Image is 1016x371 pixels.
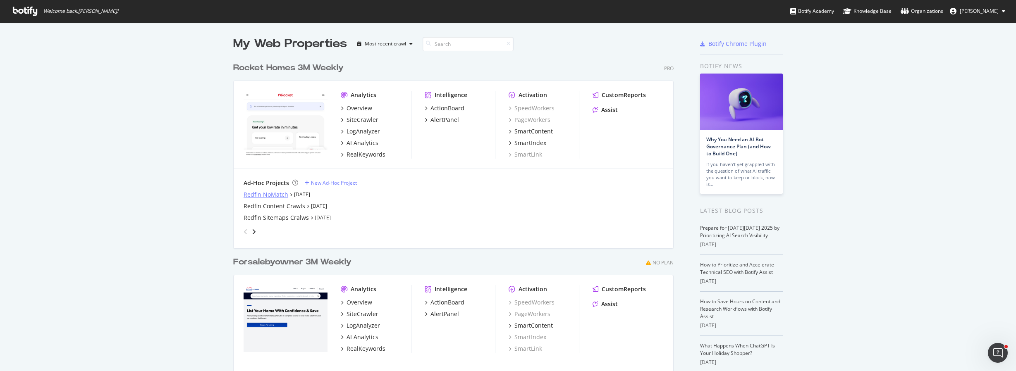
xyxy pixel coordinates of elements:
[514,127,553,136] div: SmartContent
[706,161,777,188] div: If you haven’t yet grappled with the question of what AI traffic you want to keep or block, now is…
[430,104,464,112] div: ActionBoard
[519,91,547,99] div: Activation
[244,179,289,187] div: Ad-Hoc Projects
[700,278,783,285] div: [DATE]
[430,116,459,124] div: AlertPanel
[347,298,372,307] div: Overview
[901,7,943,15] div: Organizations
[509,310,550,318] a: PageWorkers
[509,104,555,112] a: SpeedWorkers
[790,7,834,15] div: Botify Academy
[43,8,118,14] span: Welcome back, [PERSON_NAME] !
[700,322,783,329] div: [DATE]
[233,256,355,268] a: Forsalebyowner 3M Weekly
[347,139,378,147] div: AI Analytics
[341,104,372,112] a: Overview
[943,5,1012,18] button: [PERSON_NAME]
[244,91,328,158] img: www.rocket.com
[233,256,351,268] div: Forsalebyowner 3M Weekly
[843,7,892,15] div: Knowledge Base
[425,116,459,124] a: AlertPanel
[294,191,310,198] a: [DATE]
[341,298,372,307] a: Overview
[514,139,546,147] div: SmartIndex
[514,321,553,330] div: SmartContent
[509,139,546,147] a: SmartIndex
[509,127,553,136] a: SmartContent
[708,40,767,48] div: Botify Chrome Plugin
[519,285,547,293] div: Activation
[601,106,618,114] div: Assist
[509,321,553,330] a: SmartContent
[341,150,385,159] a: RealKeywords
[347,127,380,136] div: LogAnalyzer
[700,224,779,239] a: Prepare for [DATE][DATE] 2025 by Prioritizing AI Search Visibility
[425,310,459,318] a: AlertPanel
[244,285,328,352] img: forsalebyowner.com
[664,65,674,72] div: Pro
[347,150,385,159] div: RealKeywords
[233,36,347,52] div: My Web Properties
[251,228,257,236] div: angle-right
[593,91,646,99] a: CustomReports
[700,206,783,215] div: Latest Blog Posts
[509,345,542,353] a: SmartLink
[311,202,327,209] a: [DATE]
[700,359,783,366] div: [DATE]
[700,298,780,320] a: How to Save Hours on Content and Research Workflows with Botify Assist
[509,150,542,159] div: SmartLink
[988,343,1008,363] iframe: Intercom live chat
[601,300,618,308] div: Assist
[365,41,406,46] div: Most recent crawl
[700,40,767,48] a: Botify Chrome Plugin
[509,298,555,307] div: SpeedWorkers
[593,106,618,114] a: Assist
[435,285,467,293] div: Intelligence
[347,345,385,353] div: RealKeywords
[700,74,783,130] img: Why You Need an AI Bot Governance Plan (and How to Build One)
[341,333,378,341] a: AI Analytics
[354,37,416,50] button: Most recent crawl
[602,91,646,99] div: CustomReports
[347,333,378,341] div: AI Analytics
[700,342,775,357] a: What Happens When ChatGPT Is Your Holiday Shopper?
[240,225,251,238] div: angle-left
[233,62,344,74] div: Rocket Homes 3M Weekly
[305,179,357,186] a: New Ad-Hoc Project
[706,136,771,157] a: Why You Need an AI Bot Governance Plan (and How to Build One)
[244,214,309,222] a: Redfin Sitemaps Cralws
[602,285,646,293] div: CustomReports
[233,62,347,74] a: Rocket Homes 3M Weekly
[509,116,550,124] a: PageWorkers
[593,300,618,308] a: Assist
[347,104,372,112] div: Overview
[960,7,999,14] span: David Britton
[700,241,783,248] div: [DATE]
[244,190,288,199] a: Redfin NoMatch
[341,116,378,124] a: SiteCrawler
[341,321,380,330] a: LogAnalyzer
[423,37,514,51] input: Search
[509,333,546,341] a: SmartIndex
[430,310,459,318] div: AlertPanel
[341,127,380,136] a: LogAnalyzer
[430,298,464,307] div: ActionBoard
[244,202,305,210] a: Redfin Content Crawls
[425,104,464,112] a: ActionBoard
[341,310,378,318] a: SiteCrawler
[435,91,467,99] div: Intelligence
[425,298,464,307] a: ActionBoard
[315,214,331,221] a: [DATE]
[351,91,376,99] div: Analytics
[700,62,783,71] div: Botify news
[341,345,385,353] a: RealKeywords
[311,179,357,186] div: New Ad-Hoc Project
[351,285,376,293] div: Analytics
[347,310,378,318] div: SiteCrawler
